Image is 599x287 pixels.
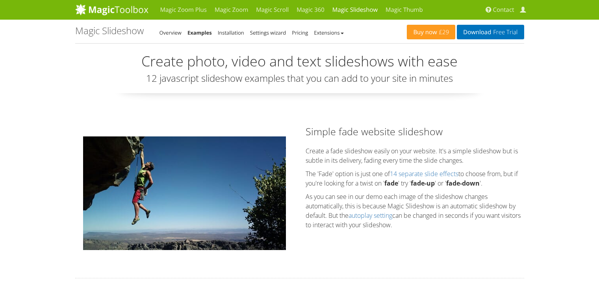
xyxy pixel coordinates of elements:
h1: Magic Slideshow [75,26,144,36]
strong: fade-up [411,179,435,188]
a: Installation [218,29,244,36]
strong: fade-down [446,179,480,188]
h3: 12 javascript slideshow examples that you can add to your site in minutes [75,73,524,83]
a: Extensions [314,29,343,36]
p: As you can see in our demo each image of the slideshow changes automatically, this is because Mag... [306,192,524,230]
p: The 'Fade' option is just one of to choose from, but if you're looking for a twist on ' ' try ' '... [306,169,524,188]
p: Create a fade slideshow easily on your website. It's a simple slideshow but is subtle in its deli... [306,146,524,165]
a: autoplay setting [349,211,392,220]
h2: Create photo, video and text slideshows with ease [75,53,524,69]
span: Free Trial [491,29,517,35]
a: Pricing [292,29,308,36]
a: Overview [159,29,182,36]
a: DownloadFree Trial [457,25,524,39]
h2: Simple fade website slideshow [306,125,524,138]
a: Examples [187,29,212,36]
span: Contact [493,6,514,14]
img: Simple fade website slideshow example [83,136,286,250]
a: Buy now£29 [407,25,455,39]
img: MagicToolbox.com - Image tools for your website [75,4,148,15]
a: 14 separate slide effects [390,169,458,178]
a: Settings wizard [250,29,286,36]
span: £29 [437,29,449,35]
strong: fade [384,179,398,188]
